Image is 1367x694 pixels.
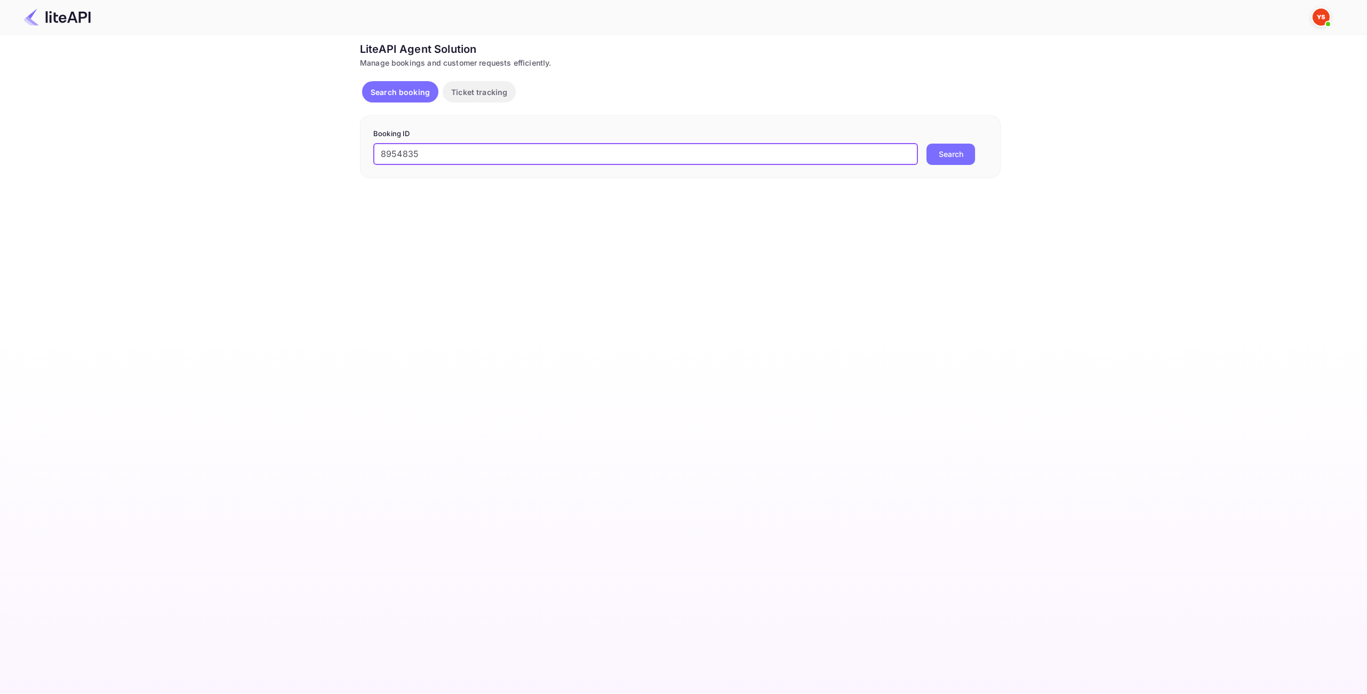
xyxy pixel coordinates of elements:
[360,41,1001,57] div: LiteAPI Agent Solution
[926,144,975,165] button: Search
[1313,9,1330,26] img: Yandex Support
[23,9,91,26] img: LiteAPI Logo
[451,86,507,98] p: Ticket tracking
[373,144,918,165] input: Enter Booking ID (e.g., 63782194)
[360,57,1001,68] div: Manage bookings and customer requests efficiently.
[373,129,987,139] p: Booking ID
[371,86,430,98] p: Search booking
